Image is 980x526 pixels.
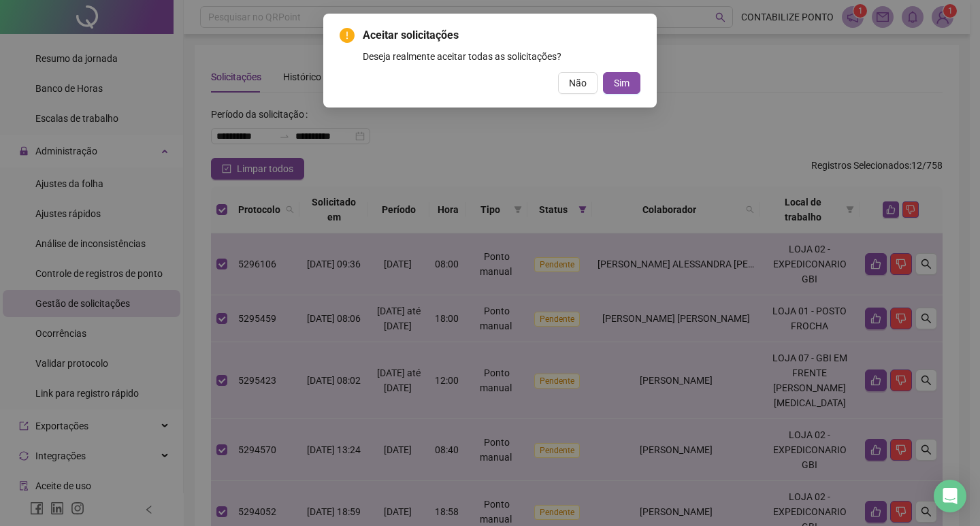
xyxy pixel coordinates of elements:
button: Sim [603,72,640,94]
div: Deseja realmente aceitar todas as solicitações? [363,49,640,64]
span: Aceitar solicitações [363,27,640,44]
button: Não [558,72,598,94]
span: exclamation-circle [340,28,355,43]
span: Sim [614,76,630,91]
span: Não [569,76,587,91]
div: Open Intercom Messenger [934,480,966,512]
